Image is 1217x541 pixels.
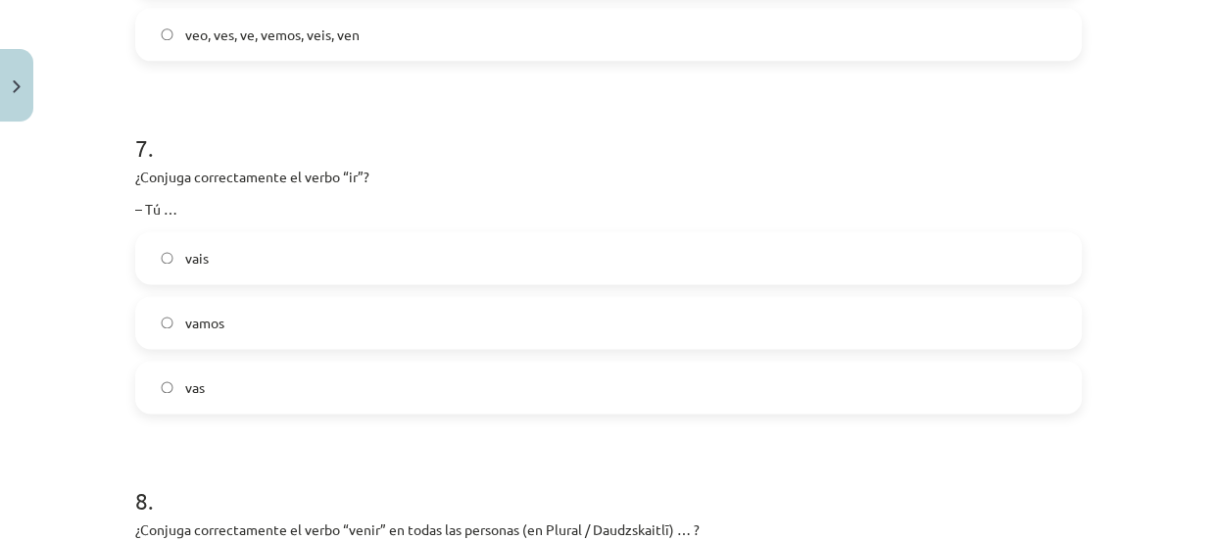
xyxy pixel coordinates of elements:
img: icon-close-lesson-0947bae3869378f0d4975bcd49f059093ad1ed9edebbc8119c70593378902aed.svg [13,80,21,93]
h1: 7 . [135,100,1082,161]
h1: 8 . [135,453,1082,514]
span: vamos [185,313,224,333]
p: ¿Conjuga correctamente el verbo “ir”? [135,167,1082,187]
span: veo, ves, ve, vemos, veis, ven [185,25,360,45]
input: veo, ves, ve, vemos, veis, ven [161,28,173,41]
input: vais [161,252,173,265]
p: – Tú … [135,199,1082,220]
input: vas [161,381,173,394]
span: vas [185,377,205,398]
p: ¿Conjuga correctamente el verbo “venir” en todas las personas (en Plural / Daudzskaitlī) … ? [135,519,1082,540]
span: vais [185,248,209,269]
input: vamos [161,317,173,329]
